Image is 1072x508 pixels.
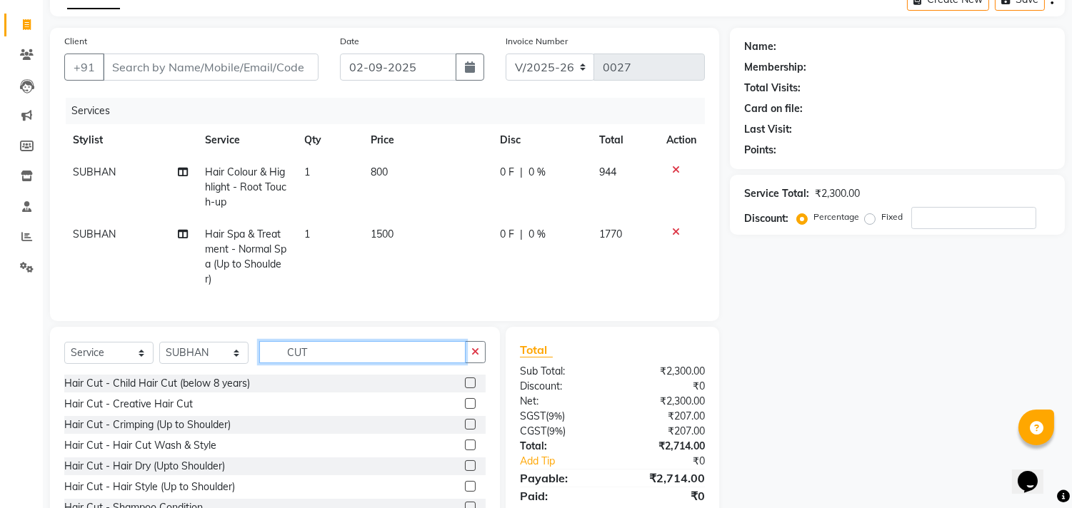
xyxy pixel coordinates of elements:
[520,410,546,422] span: SGST
[196,124,296,156] th: Service
[744,81,801,96] div: Total Visits:
[599,228,622,240] span: 1770
[815,186,860,201] div: ₹2,300.00
[64,54,104,81] button: +91
[103,54,319,81] input: Search by Name/Mobile/Email/Code
[613,439,716,454] div: ₹2,714.00
[613,379,716,394] div: ₹0
[744,60,806,75] div: Membership:
[371,228,394,240] span: 1500
[304,228,310,240] span: 1
[73,166,116,178] span: SUBHAN
[340,35,359,48] label: Date
[509,394,613,409] div: Net:
[64,124,196,156] th: Stylist
[296,124,362,156] th: Qty
[491,124,591,156] th: Disc
[500,165,514,180] span: 0 F
[613,424,716,439] div: ₹207.00
[613,364,716,379] div: ₹2,300.00
[500,227,514,242] span: 0 F
[881,210,903,223] label: Fixed
[509,454,630,469] a: Add Tip
[744,211,788,226] div: Discount:
[520,165,523,180] span: |
[744,186,809,201] div: Service Total:
[744,143,776,158] div: Points:
[66,98,716,124] div: Services
[509,424,613,439] div: ( )
[64,479,235,494] div: Hair Cut - Hair Style (Up to Shoulder)
[205,166,286,208] span: Hair Colour & Highlight - Root Touch-up
[259,341,466,363] input: Search or Scan
[64,397,193,412] div: Hair Cut - Creative Hair Cut
[509,439,613,454] div: Total:
[371,166,388,178] span: 800
[506,35,568,48] label: Invoice Number
[613,469,716,487] div: ₹2,714.00
[520,342,553,357] span: Total
[64,35,87,48] label: Client
[744,122,792,137] div: Last Visit:
[548,410,562,422] span: 9%
[509,469,613,487] div: Payable:
[64,438,216,453] div: Hair Cut - Hair Cut Wash & Style
[613,409,716,424] div: ₹207.00
[658,124,705,156] th: Action
[73,228,116,240] span: SUBHAN
[630,454,716,469] div: ₹0
[520,425,546,437] span: CGST
[813,210,859,223] label: Percentage
[599,166,616,178] span: 944
[362,124,491,156] th: Price
[529,227,546,242] span: 0 %
[613,394,716,409] div: ₹2,300.00
[64,459,225,474] div: Hair Cut - Hair Dry (Upto Shoulder)
[509,487,613,504] div: Paid:
[509,379,613,394] div: Discount:
[64,376,250,391] div: Hair Cut - Child Hair Cut (below 8 years)
[509,409,613,424] div: ( )
[613,487,716,504] div: ₹0
[549,425,563,437] span: 9%
[591,124,658,156] th: Total
[1012,451,1058,494] iframe: chat widget
[509,364,613,379] div: Sub Total:
[205,228,286,285] span: Hair Spa & Treatment - Normal Spa (Up to Shoulder)
[520,227,523,242] span: |
[529,165,546,180] span: 0 %
[64,417,231,432] div: Hair Cut - Crimping (Up to Shoulder)
[304,166,310,178] span: 1
[744,101,803,116] div: Card on file:
[744,39,776,54] div: Name:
